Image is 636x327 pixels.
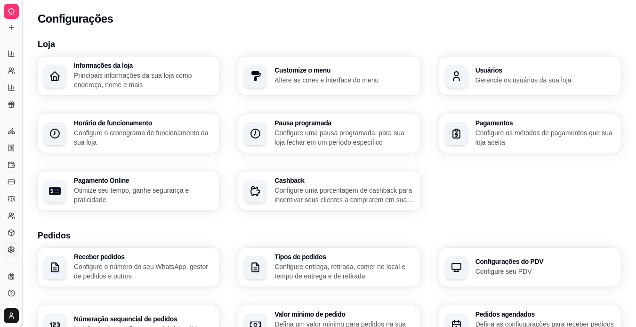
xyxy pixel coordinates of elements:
h3: Tipos de pedidos [274,253,414,260]
h3: Horário de funcionamento [74,120,214,126]
h3: Númeração sequencial de pedidos [74,316,214,322]
p: Otimize seu tempo, ganhe segurança e praticidade [74,186,214,204]
h3: Pagamento Online [74,177,214,184]
h3: Informações da loja [74,62,214,69]
h3: Pagamentos [475,120,615,126]
button: Customize o menuAltere as cores e interface do menu [238,57,420,95]
p: Configure seu PDV [475,267,615,276]
button: Pagamento OnlineOtimize seu tempo, ganhe segurança e praticidade [38,172,219,210]
h3: Receber pedidos [74,253,214,260]
p: Gerencie os usuários da sua loja [475,75,615,85]
h3: Customize o menu [274,67,414,74]
button: PagamentosConfigure os métodos de pagamentos que sua loja aceita [439,114,621,153]
p: Configure os métodos de pagamentos que sua loja aceita [475,128,615,147]
p: Configure o número do seu WhatsApp, gestor de pedidos e outros [74,262,214,281]
button: Pausa programadaConfigure uma pausa programada, para sua loja fechar em um período específico [238,114,420,153]
p: Configure uma porcentagem de cashback para incentivar seus clientes a comprarem em sua loja [274,186,414,204]
button: Horário de funcionamentoConfigure o cronograma de funcionamento da sua loja [38,114,219,153]
button: CashbackConfigure uma porcentagem de cashback para incentivar seus clientes a comprarem em sua loja [238,172,420,210]
p: Configure entrega, retirada, comer no local e tempo de entrega e de retirada [274,262,414,281]
p: Configure uma pausa programada, para sua loja fechar em um período específico [274,128,414,147]
h3: Usuários [475,67,615,74]
h3: Valor mínimo de pedido [274,311,414,318]
button: Receber pedidosConfigure o número do seu WhatsApp, gestor de pedidos e outros [38,248,219,286]
h3: Pedidos agendados [475,311,615,318]
h3: Cashback [274,177,414,184]
button: Informações da lojaPrincipais informações da sua loja como endereço, nome e mais [38,57,219,95]
p: Configure o cronograma de funcionamento da sua loja [74,128,214,147]
p: Principais informações da sua loja como endereço, nome e mais [74,71,214,90]
button: Tipos de pedidosConfigure entrega, retirada, comer no local e tempo de entrega e de retirada [238,248,420,286]
h3: Configurações do PDV [475,258,615,265]
h3: Pausa programada [274,120,414,126]
h3: Pedidos [38,229,621,242]
button: UsuáriosGerencie os usuários da sua loja [439,57,621,95]
h3: Loja [38,38,621,51]
h2: Configurações [38,11,113,26]
button: Configurações do PDVConfigure seu PDV [439,248,621,286]
p: Altere as cores e interface do menu [274,75,414,85]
